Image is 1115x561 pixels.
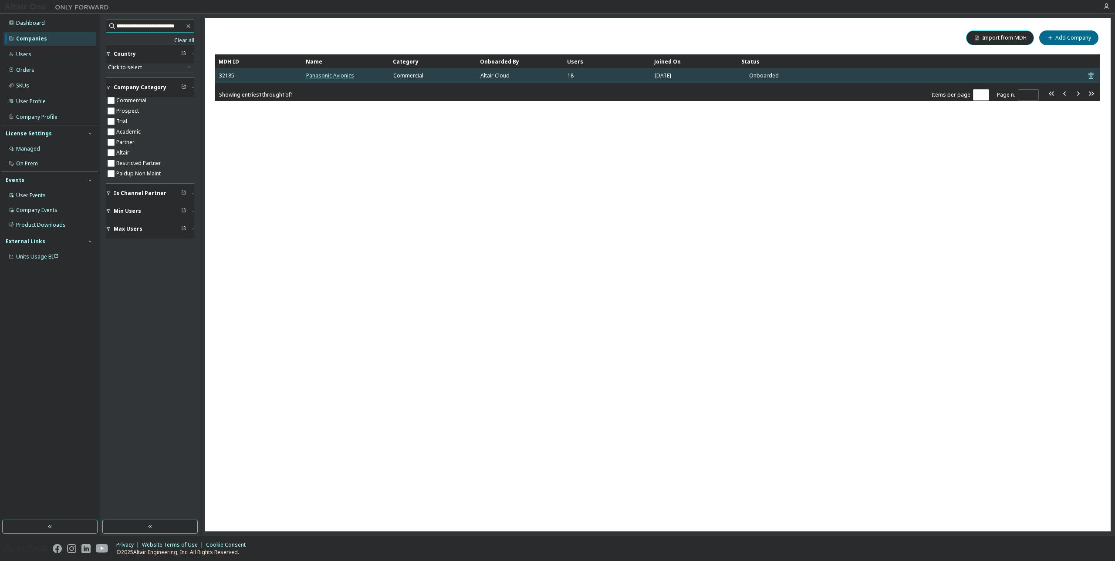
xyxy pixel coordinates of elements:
button: Min Users [106,202,194,221]
div: Product Downloads [16,222,66,228]
div: Users [567,54,647,68]
label: Restricted Partner [116,158,163,168]
div: Status [741,54,1048,68]
label: Prospect [116,106,141,116]
span: Onboarded [749,72,779,79]
img: youtube.svg [96,544,108,553]
span: Showing entries 1 through 1 of 1 [219,91,294,98]
a: Panasonic Avionics [306,72,354,79]
span: Clear filter [181,190,186,197]
span: Commercial [393,72,423,79]
div: Cookie Consent [206,541,251,548]
div: Click to select [108,64,142,71]
a: Clear all [106,37,194,44]
span: Max Users [114,225,142,232]
div: Onboarded By [480,54,560,68]
img: instagram.svg [67,544,76,553]
div: Managed [16,145,40,152]
span: Page n. [997,89,1039,101]
span: Altair Cloud [480,72,510,79]
div: MDH ID [219,54,299,68]
span: Company Category [114,84,166,91]
div: User Events [16,192,46,199]
span: Clear filter [181,84,186,91]
div: Click to select [106,62,194,73]
div: Joined On [654,54,734,68]
span: Min Users [114,208,141,215]
button: Is Channel Partner [106,184,194,203]
div: User Profile [16,98,46,105]
span: Companies (1) [215,32,275,44]
img: altair_logo.svg [3,544,47,553]
div: SKUs [16,82,29,89]
span: [DATE] [655,72,671,79]
button: Country [106,44,194,64]
span: Country [114,50,136,57]
img: facebook.svg [53,544,62,553]
span: 18 [568,72,574,79]
div: Company Events [16,207,57,214]
div: Events [6,177,24,184]
div: On Prem [16,160,38,167]
span: 32185 [219,72,234,79]
img: Altair One [4,3,113,11]
button: Add Company [1039,30,1098,45]
div: License Settings [6,130,52,137]
label: Altair [116,148,131,158]
button: Import from MDH [966,30,1034,45]
p: © 2025 Altair Engineering, Inc. All Rights Reserved. [116,548,251,556]
span: Clear filter [181,208,186,215]
button: 10 [975,91,987,98]
div: Users [16,51,31,58]
div: External Links [6,238,45,245]
span: Clear filter [181,50,186,57]
label: Commercial [116,95,148,106]
span: Is Channel Partner [114,190,166,197]
button: Max Users [106,219,194,239]
div: Privacy [116,541,142,548]
label: Paidup Non Maint [116,168,162,179]
div: Name [306,54,386,68]
button: Company Category [106,78,194,97]
div: Companies [16,35,47,42]
label: Academic [116,127,142,137]
div: Category [393,54,473,68]
label: Partner [116,137,136,148]
div: Orders [16,67,34,74]
div: Company Profile [16,114,57,121]
span: Clear filter [181,225,186,232]
img: linkedin.svg [81,544,91,553]
label: Trial [116,116,129,127]
span: Units Usage BI [16,253,59,260]
div: Dashboard [16,20,45,27]
div: Website Terms of Use [142,541,206,548]
span: Items per page [932,89,989,101]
